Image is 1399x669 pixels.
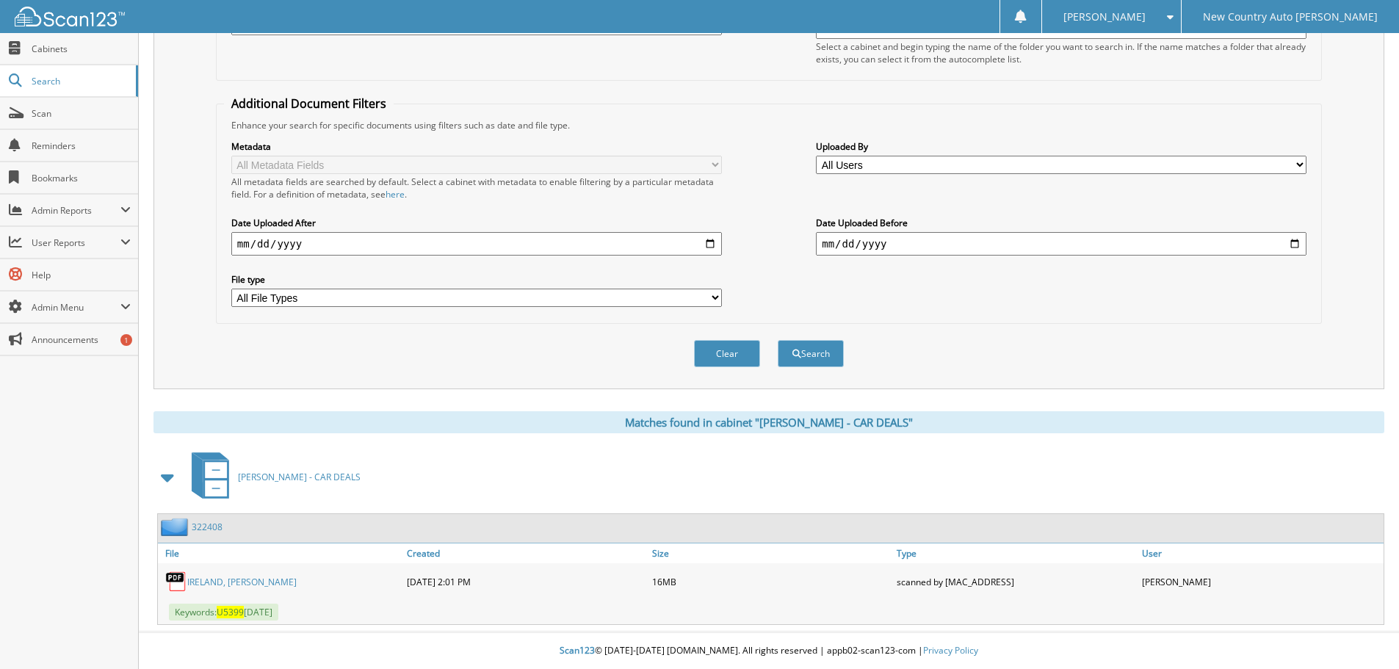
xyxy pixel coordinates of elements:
[648,543,894,563] a: Size
[403,543,648,563] a: Created
[32,172,131,184] span: Bookmarks
[231,140,722,153] label: Metadata
[816,40,1306,65] div: Select a cabinet and begin typing the name of the folder you want to search in. If the name match...
[183,448,361,506] a: [PERSON_NAME] - CAR DEALS
[778,340,844,367] button: Search
[32,204,120,217] span: Admin Reports
[187,576,297,588] a: IRELAND, [PERSON_NAME]
[32,301,120,314] span: Admin Menu
[32,333,131,346] span: Announcements
[231,273,722,286] label: File type
[217,606,244,618] span: U5399
[15,7,125,26] img: scan123-logo-white.svg
[231,176,722,200] div: All metadata fields are searched by default. Select a cabinet with metadata to enable filtering b...
[192,521,223,533] a: 322408
[169,604,278,621] span: Keywords: [DATE]
[120,334,132,346] div: 1
[224,95,394,112] legend: Additional Document Filters
[923,644,978,657] a: Privacy Policy
[224,119,1314,131] div: Enhance your search for specific documents using filters such as date and file type.
[165,571,187,593] img: PDF.png
[816,217,1306,229] label: Date Uploaded Before
[1203,12,1378,21] span: New Country Auto [PERSON_NAME]
[1138,567,1384,596] div: [PERSON_NAME]
[816,140,1306,153] label: Uploaded By
[32,107,131,120] span: Scan
[32,269,131,281] span: Help
[893,543,1138,563] a: Type
[32,140,131,152] span: Reminders
[161,518,192,536] img: folder2.png
[1063,12,1146,21] span: [PERSON_NAME]
[893,567,1138,596] div: scanned by [MAC_ADDRESS]
[158,543,403,563] a: File
[32,43,131,55] span: Cabinets
[816,232,1306,256] input: end
[32,75,129,87] span: Search
[386,188,405,200] a: here
[1138,543,1384,563] a: User
[560,644,595,657] span: Scan123
[231,232,722,256] input: start
[648,567,894,596] div: 16MB
[403,567,648,596] div: [DATE] 2:01 PM
[694,340,760,367] button: Clear
[32,236,120,249] span: User Reports
[139,633,1399,669] div: © [DATE]-[DATE] [DOMAIN_NAME]. All rights reserved | appb02-scan123-com |
[238,471,361,483] span: [PERSON_NAME] - CAR DEALS
[231,217,722,229] label: Date Uploaded After
[153,411,1384,433] div: Matches found in cabinet "[PERSON_NAME] - CAR DEALS"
